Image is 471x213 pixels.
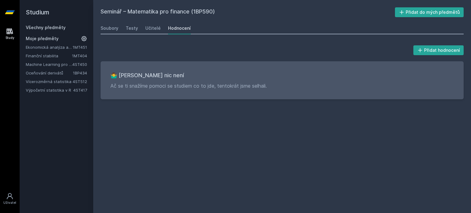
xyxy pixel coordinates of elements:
a: 4ST512 [73,79,87,84]
a: Soubory [101,22,118,34]
a: 4ST450 [72,62,87,67]
a: Výpočetní statistika v R [26,87,73,93]
span: Moje předměty [26,36,59,42]
h3: 🤷‍♂️ [PERSON_NAME] nic není [110,71,454,80]
div: Hodnocení [168,25,191,31]
a: 1MT451 [73,45,87,50]
a: Machine Learning pro ekonomické modelování [26,61,72,67]
div: Study [6,36,14,40]
button: Přidat do mých předmětů [395,7,464,17]
a: Finanční stabilita [26,53,72,59]
a: Uživatel [1,189,18,208]
a: Vícerozměrná statistika [26,78,73,85]
h2: Seminář – Matematika pro finance (1BP590) [101,7,395,17]
a: Ekonomická analýza a prognóza [26,44,73,50]
a: Oceňování derivátů [26,70,73,76]
button: Přidat hodnocení [413,45,464,55]
a: 4ST417 [73,88,87,93]
a: Učitelé [145,22,161,34]
div: Učitelé [145,25,161,31]
a: Hodnocení [168,22,191,34]
div: Uživatel [3,200,16,205]
a: Testy [126,22,138,34]
a: Study [1,25,18,43]
a: 1BP434 [73,70,87,75]
a: Všechny předměty [26,25,66,30]
div: Testy [126,25,138,31]
p: Ač se ti snažíme pomoci se studiem co to jde, tentokrát jsme selhali. [110,82,454,89]
a: 1MT404 [72,53,87,58]
div: Soubory [101,25,118,31]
